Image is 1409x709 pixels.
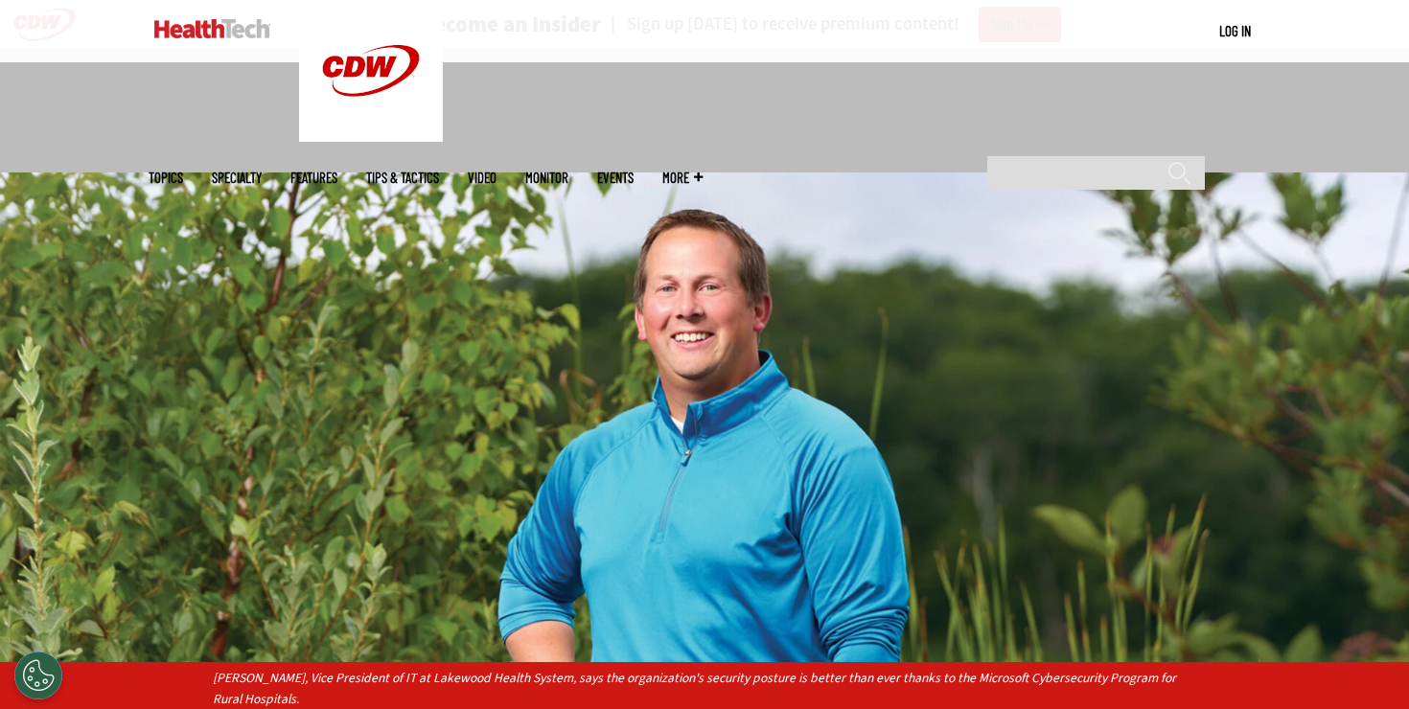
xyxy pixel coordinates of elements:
[14,652,62,699] div: Cookies Settings
[14,652,62,699] button: Open Preferences
[299,126,443,147] a: CDW
[290,171,337,185] a: Features
[1219,22,1251,39] a: Log in
[154,19,270,38] img: Home
[149,171,183,185] span: Topics
[366,171,439,185] a: Tips & Tactics
[468,171,497,185] a: Video
[212,171,262,185] span: Specialty
[1219,21,1251,41] div: User menu
[525,171,568,185] a: MonITor
[662,171,703,185] span: More
[597,171,634,185] a: Events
